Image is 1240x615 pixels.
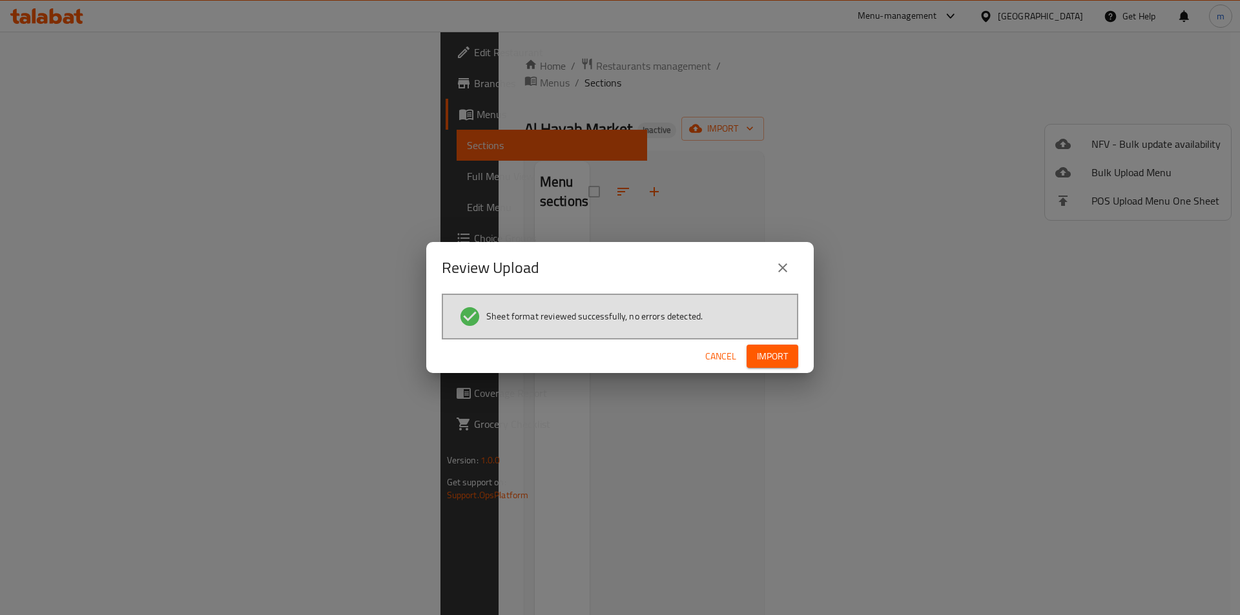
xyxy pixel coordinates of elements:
[705,348,736,365] span: Cancel
[700,345,741,368] button: Cancel
[757,348,788,365] span: Import
[442,257,539,278] h2: Review Upload
[747,345,798,368] button: Import
[767,252,798,283] button: close
[486,310,703,323] span: Sheet format reviewed successfully, no errors detected.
